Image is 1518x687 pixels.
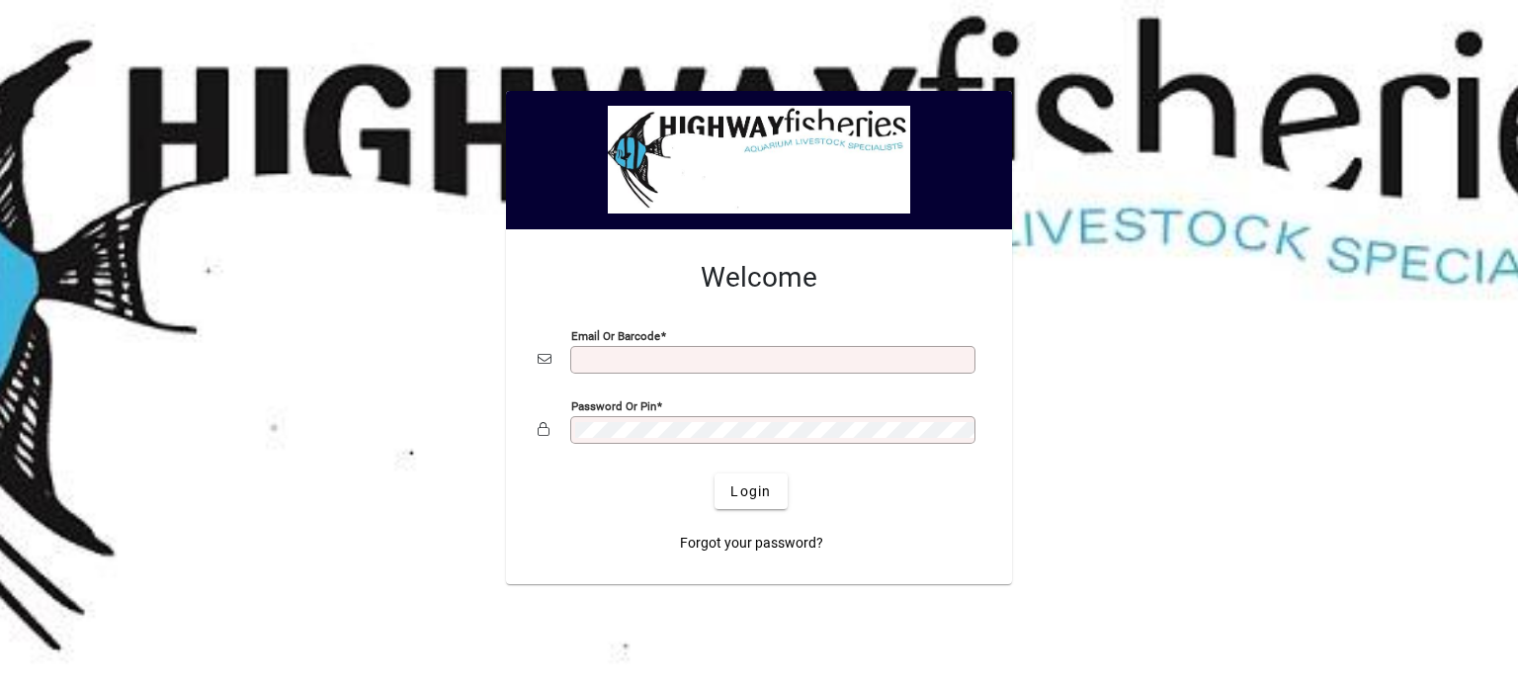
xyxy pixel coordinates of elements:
button: Login [715,473,787,509]
span: Login [730,481,771,502]
mat-label: Password or Pin [571,399,656,413]
mat-label: Email or Barcode [571,329,660,343]
h2: Welcome [538,261,980,295]
span: Forgot your password? [680,533,823,554]
a: Forgot your password? [672,525,831,560]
